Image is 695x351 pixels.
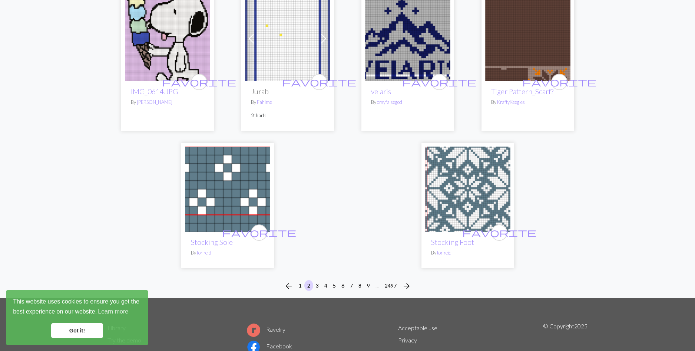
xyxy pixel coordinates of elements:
div: cookieconsent [6,290,148,345]
i: favourite [462,225,536,240]
a: Stocking Foot [425,185,510,192]
a: KraftyKeegles [497,99,525,105]
button: favourite [491,224,507,241]
button: 2 [304,280,313,291]
a: Tiger Pattern_Scarf? [485,34,570,41]
a: [PERSON_NAME] [137,99,172,105]
button: 8 [355,280,364,291]
h2: Jurab [251,87,324,96]
span: arrow_forward [402,281,411,291]
a: Fahime [257,99,272,105]
a: velaris [365,34,450,41]
a: velaris [371,87,391,96]
i: favourite [162,75,236,89]
a: IMG_0614.JPG [125,34,210,41]
a: Jurab [245,34,330,41]
i: Previous [284,282,293,291]
a: Stocking Sole [185,185,270,192]
a: torireid [197,250,211,256]
button: favourite [191,74,207,90]
button: 2497 [382,280,400,291]
button: favourite [551,74,567,90]
a: dismiss cookie message [51,323,103,338]
span: This website uses cookies to ensure you get the best experience on our website. [13,297,141,317]
a: torireid [437,250,451,256]
button: 4 [321,280,330,291]
button: 9 [364,280,373,291]
a: Stocking Foot [431,238,474,246]
i: Next [402,282,411,291]
i: favourite [402,75,476,89]
span: favorite [462,227,536,238]
a: learn more about cookies [97,306,129,317]
i: favourite [222,225,296,240]
button: favourite [251,224,267,241]
span: favorite [282,76,356,88]
img: Stocking Foot [425,147,510,232]
nav: Page navigation [281,280,414,292]
p: By [431,249,504,256]
a: IMG_0614.JPG [131,87,178,96]
a: Privacy [398,337,417,344]
a: omyfalsegod [377,99,402,105]
button: Previous [281,280,296,292]
p: By [131,99,204,106]
img: Stocking Sole [185,147,270,232]
button: 3 [313,280,322,291]
p: 2 charts [251,112,324,119]
button: 5 [330,280,339,291]
a: Acceptable use [398,324,437,331]
a: Stocking Sole [191,238,233,246]
button: Next [399,280,414,292]
button: favourite [431,74,447,90]
span: favorite [402,76,476,88]
span: arrow_back [284,281,293,291]
span: favorite [222,227,296,238]
button: 6 [338,280,347,291]
a: Ravelry [247,326,285,333]
p: By [251,99,324,106]
i: favourite [282,75,356,89]
span: favorite [162,76,236,88]
p: By [191,249,264,256]
img: Ravelry logo [247,324,260,337]
button: favourite [311,74,327,90]
a: Facebook [247,342,292,350]
p: By [491,99,565,106]
button: 1 [296,280,305,291]
p: By [371,99,444,106]
a: Tiger Pattern_Scarf? [491,87,553,96]
span: favorite [522,76,596,88]
button: 7 [347,280,356,291]
i: favourite [522,75,596,89]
